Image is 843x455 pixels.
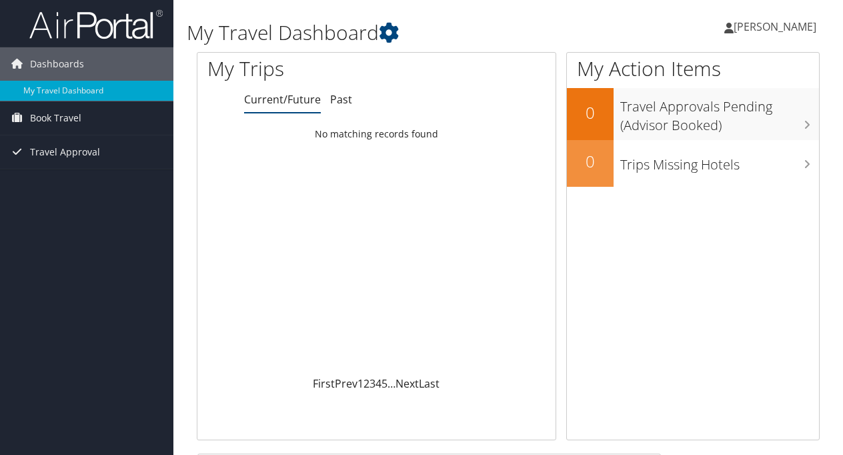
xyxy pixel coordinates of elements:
[244,92,321,107] a: Current/Future
[330,92,352,107] a: Past
[567,150,614,173] h2: 0
[620,149,819,174] h3: Trips Missing Hotels
[30,101,81,135] span: Book Travel
[620,91,819,135] h3: Travel Approvals Pending (Advisor Booked)
[395,376,419,391] a: Next
[375,376,381,391] a: 4
[369,376,375,391] a: 3
[30,47,84,81] span: Dashboards
[197,122,556,146] td: No matching records found
[30,135,100,169] span: Travel Approval
[381,376,387,391] a: 5
[734,19,816,34] span: [PERSON_NAME]
[207,55,396,83] h1: My Trips
[335,376,357,391] a: Prev
[187,19,616,47] h1: My Travel Dashboard
[357,376,363,391] a: 1
[419,376,440,391] a: Last
[387,376,395,391] span: …
[567,140,819,187] a: 0Trips Missing Hotels
[567,55,819,83] h1: My Action Items
[724,7,830,47] a: [PERSON_NAME]
[567,88,819,139] a: 0Travel Approvals Pending (Advisor Booked)
[29,9,163,40] img: airportal-logo.png
[313,376,335,391] a: First
[567,101,614,124] h2: 0
[363,376,369,391] a: 2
